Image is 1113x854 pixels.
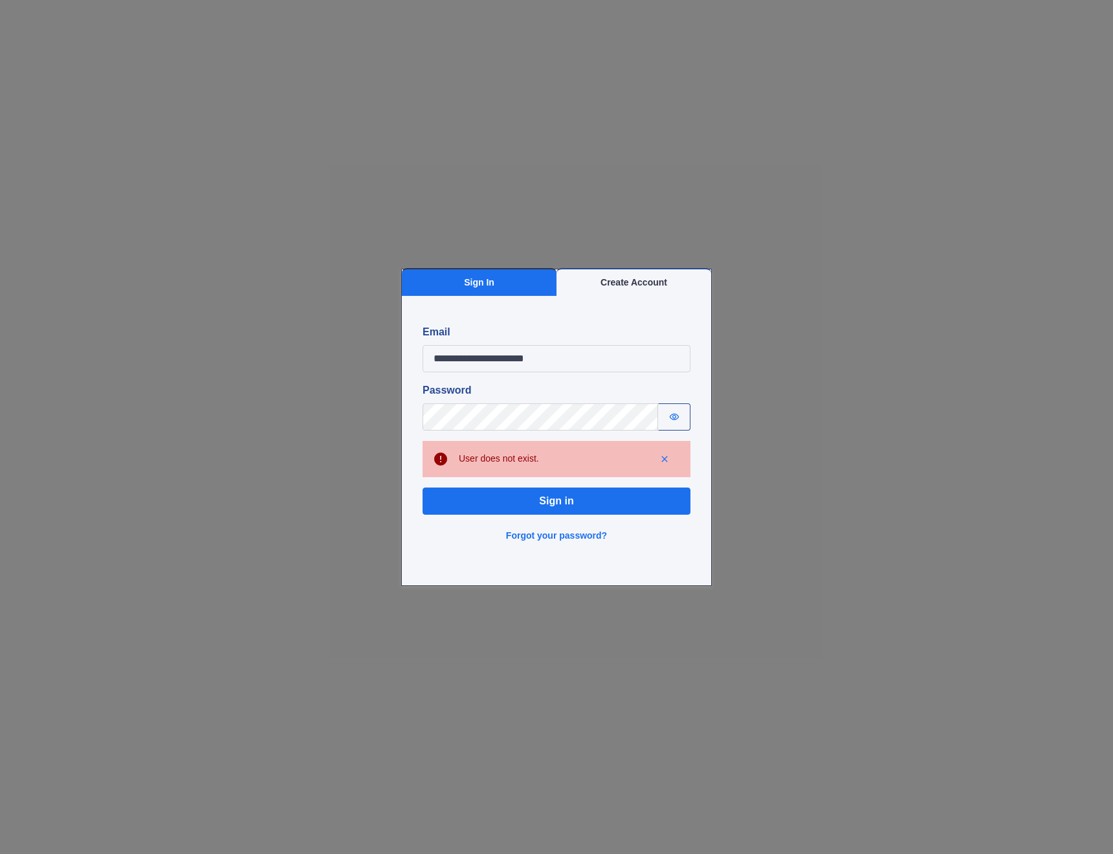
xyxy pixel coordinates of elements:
[556,268,711,296] button: Create Account
[402,268,556,296] button: Sign In
[498,525,615,546] button: Forgot your password?
[423,488,690,515] button: Sign in
[423,383,690,398] label: Password
[459,452,639,466] div: User does not exist.
[649,449,680,469] button: Dismiss alert
[658,403,690,431] button: Show password
[423,324,690,340] label: Email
